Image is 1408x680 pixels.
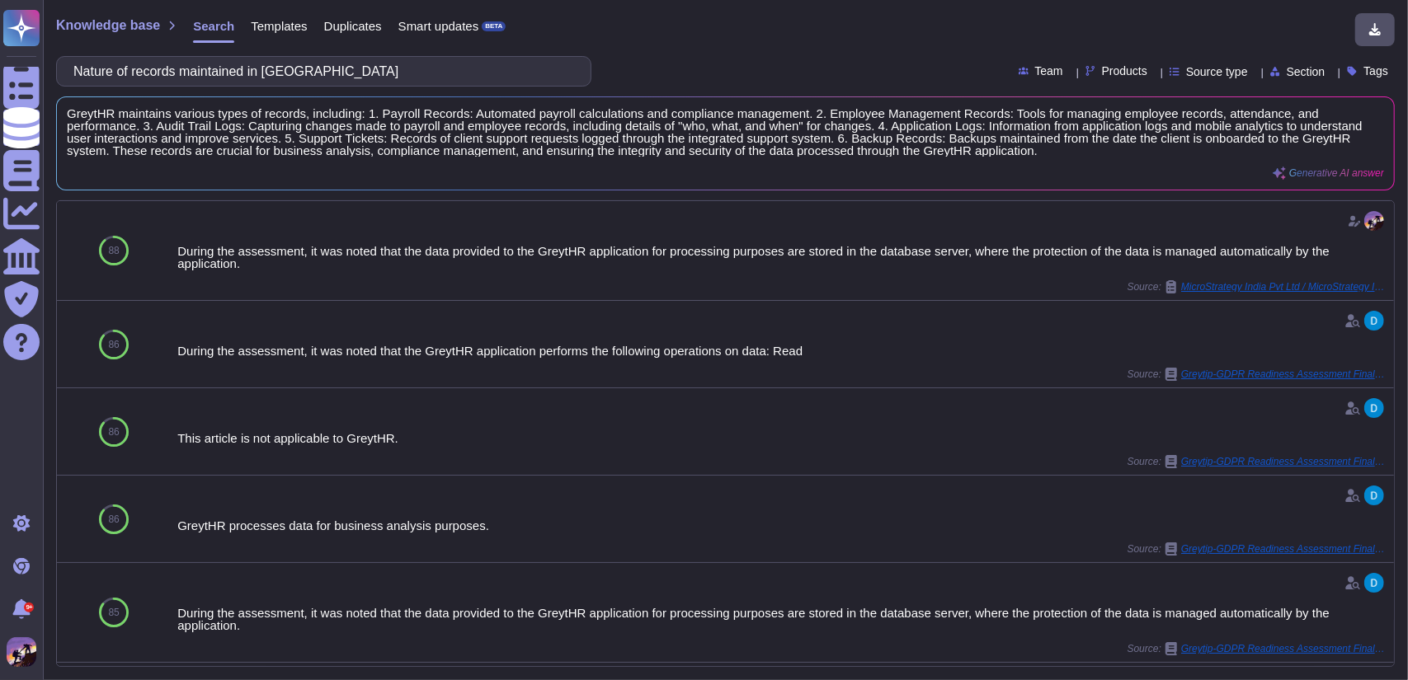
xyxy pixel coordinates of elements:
div: BETA [482,21,506,31]
div: This article is not applicable to GreytHR. [177,432,1387,444]
button: user [3,634,48,670]
span: Duplicates [324,20,382,32]
span: Source: [1128,280,1387,293]
div: During the assessment, it was noted that the data provided to the GreytHR application for process... [177,245,1387,270]
span: Source: [1128,455,1387,468]
span: Templates [251,20,307,32]
span: 88 [108,246,119,256]
img: user [1364,398,1384,418]
span: Greytip-GDPR Readiness Assessment Final Report_2025.pdf [1181,544,1387,554]
img: user [1364,311,1384,331]
span: Greytip-GDPR Readiness Assessment Final Report_2025.pdf [1181,457,1387,467]
span: MicroStrategy India Pvt Ltd / MicroStrategy India Pvt Ltd [1181,282,1387,292]
img: user [1364,485,1384,505]
span: Products [1102,65,1147,77]
img: user [1364,211,1384,231]
span: Section [1287,66,1326,77]
span: Knowledge base [56,19,160,32]
span: Greytip-GDPR Readiness Assessment Final Report_2025.pdf [1181,644,1387,654]
span: Source: [1128,542,1387,556]
span: 86 [108,427,119,437]
span: 86 [108,340,119,349]
input: Search a question or template... [65,57,574,86]
img: user [7,637,36,667]
span: Smart updates [398,20,479,32]
span: 86 [108,514,119,524]
div: 9+ [24,603,34,612]
div: During the assessment, it was noted that the GreytHR application performs the following operation... [177,345,1387,357]
span: 85 [108,607,119,617]
div: During the assessment, it was noted that the data provided to the GreytHR application for process... [177,607,1387,631]
span: Search [193,20,234,32]
span: GreytHR maintains various types of records, including: 1. Payroll Records: Automated payroll calc... [67,107,1384,157]
span: Source: [1128,642,1387,655]
div: GreytHR processes data for business analysis purposes. [177,519,1387,532]
span: Generative AI answer [1289,168,1384,178]
span: Team [1035,65,1063,77]
span: Greytip-GDPR Readiness Assessment Final Report_2025.pdf [1181,369,1387,379]
span: Source type [1186,66,1248,77]
span: Source: [1128,368,1387,381]
span: Tags [1363,65,1388,77]
img: user [1364,573,1384,593]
